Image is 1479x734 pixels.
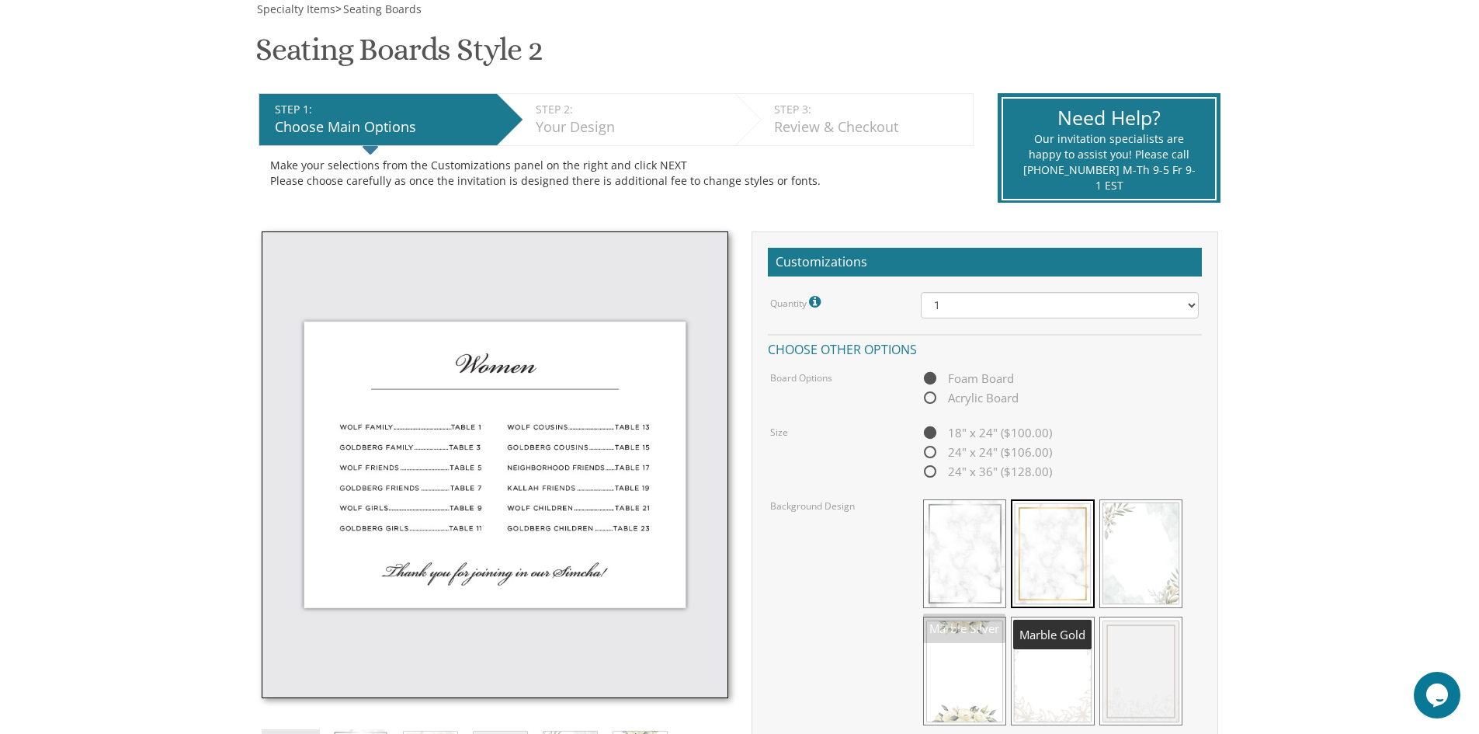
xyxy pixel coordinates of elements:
img: seating-board-style2.jpg [262,231,728,698]
h2: Customizations [768,248,1202,277]
span: 24" x 24" ($106.00) [921,443,1052,462]
span: Acrylic Board [921,388,1019,408]
div: Your Design [536,117,727,137]
span: > [335,2,422,16]
h4: Choose other options [768,334,1202,361]
div: Choose Main Options [275,117,489,137]
a: Specialty Items [255,2,335,16]
span: 18" x 24" ($100.00) [921,423,1052,443]
div: STEP 1: [275,102,489,117]
div: Make your selections from the Customizations panel on the right and click NEXT Please choose care... [270,158,962,189]
span: Specialty Items [257,2,335,16]
div: STEP 3: [774,102,965,117]
span: 24" x 36" ($128.00) [921,462,1052,482]
h1: Seating Boards Style 2 [255,33,543,78]
div: Our invitation specialists are happy to assist you! Please call [PHONE_NUMBER] M-Th 9-5 Fr 9-1 EST [1022,131,1196,193]
label: Quantity [770,292,825,312]
label: Background Design [770,499,855,513]
span: Seating Boards [343,2,422,16]
label: Board Options [770,371,832,384]
div: Need Help? [1022,104,1196,132]
div: Review & Checkout [774,117,965,137]
div: STEP 2: [536,102,727,117]
span: Foam Board [921,369,1014,388]
label: Size [770,426,788,439]
a: Seating Boards [342,2,422,16]
iframe: chat widget [1414,672,1463,718]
